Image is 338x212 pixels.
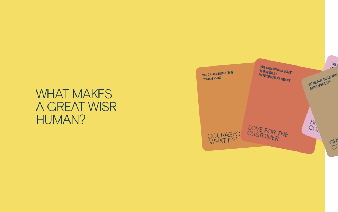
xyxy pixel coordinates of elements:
[36,87,167,125] div: What makes a great Wisr human?
[247,124,311,148] p: LOVE FOR THE CUSTOMER
[258,64,295,84] label: WE GENUINELY HAVE THEIR BEST INTERESTS AT HEART
[34,87,169,125] h2: What makes a great Wisr human?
